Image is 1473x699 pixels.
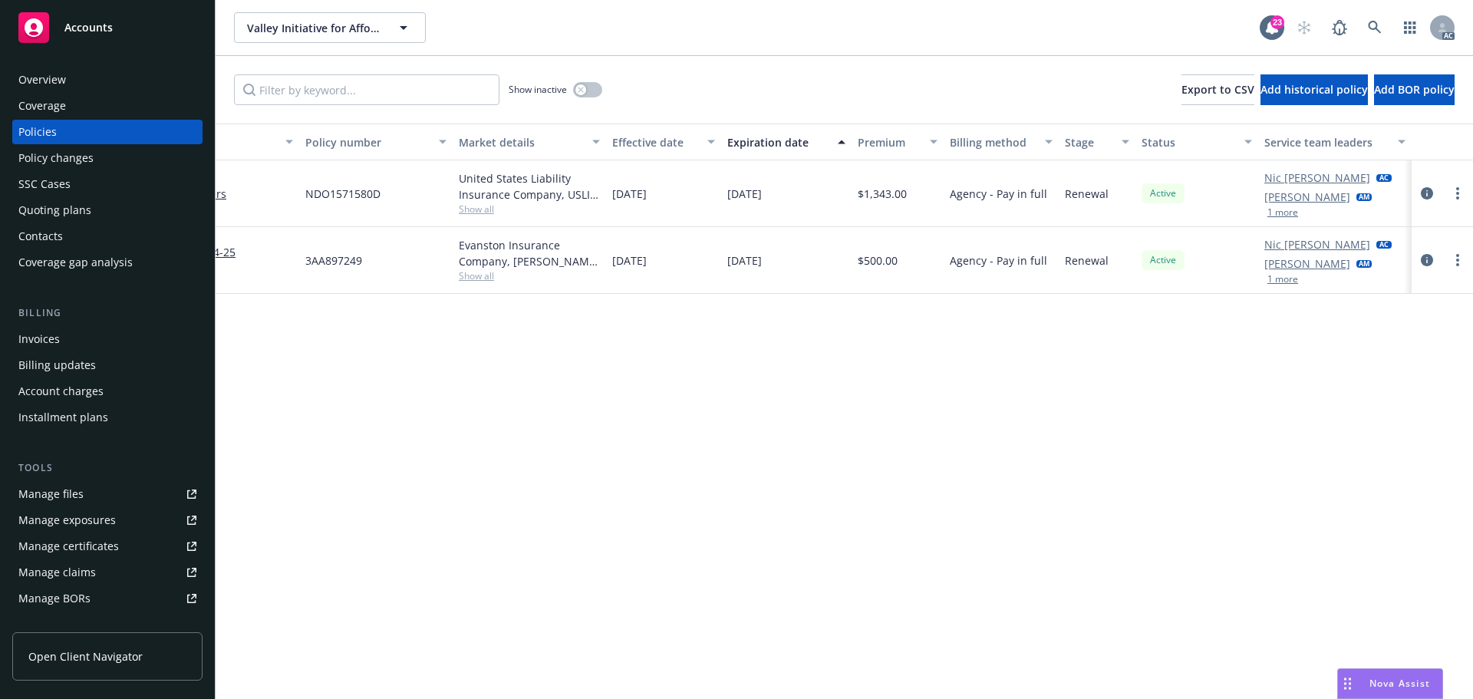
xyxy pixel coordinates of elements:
[1181,74,1254,105] button: Export to CSV
[18,379,104,404] div: Account charges
[1181,82,1254,97] span: Export to CSV
[12,198,203,223] a: Quoting plans
[1374,82,1455,97] span: Add BOR policy
[606,124,721,160] button: Effective date
[1418,251,1436,269] a: circleInformation
[509,83,567,96] span: Show inactive
[1448,184,1467,203] a: more
[12,172,203,196] a: SSC Cases
[1260,82,1368,97] span: Add historical policy
[18,482,84,506] div: Manage files
[1267,208,1298,217] button: 1 more
[12,379,203,404] a: Account charges
[12,146,203,170] a: Policy changes
[18,120,57,144] div: Policies
[1418,184,1436,203] a: circleInformation
[18,327,60,351] div: Invoices
[12,508,203,532] a: Manage exposures
[12,534,203,559] a: Manage certificates
[858,252,898,269] span: $500.00
[18,250,133,275] div: Coverage gap analysis
[18,68,66,92] div: Overview
[1148,253,1178,267] span: Active
[1258,124,1412,160] button: Service team leaders
[18,146,94,170] div: Policy changes
[247,20,380,36] span: Valley Initiative for Affordable Housing
[727,186,762,202] span: [DATE]
[1374,74,1455,105] button: Add BOR policy
[1264,256,1350,272] a: [PERSON_NAME]
[12,6,203,49] a: Accounts
[12,482,203,506] a: Manage files
[459,170,600,203] div: United States Liability Insurance Company, USLI, CRC Group
[18,94,66,118] div: Coverage
[1324,12,1355,43] a: Report a Bug
[1148,186,1178,200] span: Active
[18,405,108,430] div: Installment plans
[299,124,453,160] button: Policy number
[18,586,91,611] div: Manage BORs
[18,534,119,559] div: Manage certificates
[1267,275,1298,284] button: 1 more
[459,237,600,269] div: Evanston Insurance Company, [PERSON_NAME] Insurance, Brown & Riding Insurance Services, Inc.
[12,305,203,321] div: Billing
[950,134,1036,150] div: Billing method
[12,405,203,430] a: Installment plans
[727,134,829,150] div: Expiration date
[1359,12,1390,43] a: Search
[12,560,203,585] a: Manage claims
[12,586,203,611] a: Manage BORs
[12,327,203,351] a: Invoices
[950,186,1047,202] span: Agency - Pay in full
[18,508,116,532] div: Manage exposures
[858,134,921,150] div: Premium
[1448,251,1467,269] a: more
[1289,12,1320,43] a: Start snowing
[12,353,203,378] a: Billing updates
[1264,170,1370,186] a: Nic [PERSON_NAME]
[305,186,381,202] span: NDO1571580D
[721,124,852,160] button: Expiration date
[1260,74,1368,105] button: Add historical policy
[1059,124,1135,160] button: Stage
[459,269,600,282] span: Show all
[1142,134,1235,150] div: Status
[858,186,907,202] span: $1,343.00
[234,12,426,43] button: Valley Initiative for Affordable Housing
[1369,677,1430,690] span: Nova Assist
[18,198,91,223] div: Quoting plans
[18,353,96,378] div: Billing updates
[1065,186,1109,202] span: Renewal
[1065,252,1109,269] span: Renewal
[1264,134,1389,150] div: Service team leaders
[1264,236,1370,252] a: Nic [PERSON_NAME]
[612,134,698,150] div: Effective date
[950,252,1047,269] span: Agency - Pay in full
[459,203,600,216] span: Show all
[1135,124,1258,160] button: Status
[612,186,647,202] span: [DATE]
[28,648,143,664] span: Open Client Navigator
[18,612,135,637] div: Summary of insurance
[305,134,430,150] div: Policy number
[1395,12,1425,43] a: Switch app
[18,172,71,196] div: SSC Cases
[459,134,583,150] div: Market details
[234,74,499,105] input: Filter by keyword...
[12,250,203,275] a: Coverage gap analysis
[12,612,203,637] a: Summary of insurance
[64,21,113,34] span: Accounts
[727,252,762,269] span: [DATE]
[1338,669,1357,698] div: Drag to move
[612,252,647,269] span: [DATE]
[12,94,203,118] a: Coverage
[1337,668,1443,699] button: Nova Assist
[12,120,203,144] a: Policies
[1065,134,1112,150] div: Stage
[944,124,1059,160] button: Billing method
[18,560,96,585] div: Manage claims
[305,252,362,269] span: 3AA897249
[852,124,944,160] button: Premium
[1270,15,1284,29] div: 23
